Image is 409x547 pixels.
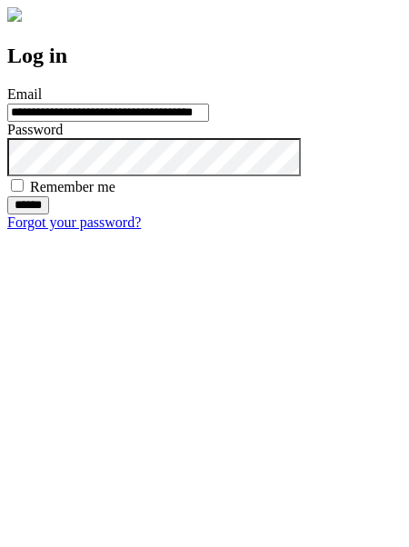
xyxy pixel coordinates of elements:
a: Forgot your password? [7,214,141,230]
label: Email [7,86,42,102]
label: Password [7,122,63,137]
h2: Log in [7,44,402,68]
label: Remember me [30,179,115,194]
img: logo-4e3dc11c47720685a147b03b5a06dd966a58ff35d612b21f08c02c0306f2b779.png [7,7,22,22]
